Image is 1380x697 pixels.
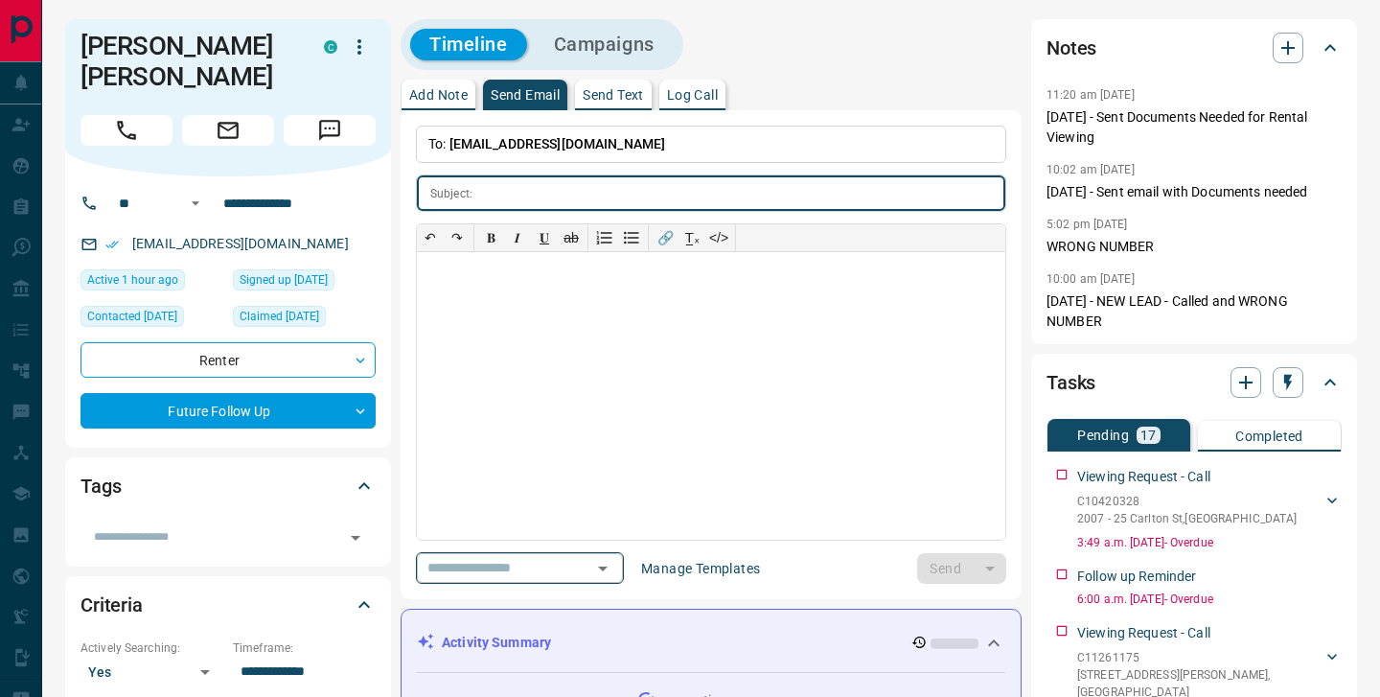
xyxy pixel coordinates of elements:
[583,88,644,102] p: Send Text
[618,224,645,251] button: Bullet list
[540,230,549,245] span: 𝐔
[1077,489,1342,531] div: C104203282007 - 25 Carlton St,[GEOGRAPHIC_DATA]
[1077,623,1210,643] p: Viewing Request - Call
[442,633,551,653] p: Activity Summary
[444,224,471,251] button: ↷
[504,224,531,251] button: 𝑰
[240,307,319,326] span: Claimed [DATE]
[80,31,295,92] h1: [PERSON_NAME] [PERSON_NAME]
[417,625,1005,661] div: Activity Summary
[1077,510,1297,527] p: 2007 - 25 Carlton St , [GEOGRAPHIC_DATA]
[80,471,121,501] h2: Tags
[342,524,369,551] button: Open
[80,463,376,509] div: Tags
[233,269,376,296] div: Mon May 20 2024
[1046,360,1342,406] div: Tasks
[240,270,328,290] span: Signed up [DATE]
[1046,88,1135,102] p: 11:20 am [DATE]
[449,136,666,151] span: [EMAIL_ADDRESS][DOMAIN_NAME]
[233,306,376,333] div: Mon Sep 23 2024
[1046,25,1342,71] div: Notes
[80,306,223,333] div: Mon Sep 23 2024
[1046,182,1342,202] p: [DATE] - Sent email with Documents needed
[491,88,560,102] p: Send Email
[416,126,1006,163] p: To:
[705,224,732,251] button: </>
[1235,430,1303,443] p: Completed
[87,270,178,290] span: Active 1 hour ago
[1046,367,1095,398] h2: Tasks
[1077,534,1342,551] p: 3:49 a.m. [DATE] - Overdue
[105,238,119,251] svg: Email Verified
[535,29,674,60] button: Campaigns
[1046,163,1135,176] p: 10:02 am [DATE]
[184,192,207,215] button: Open
[558,224,585,251] button: ab
[80,342,376,378] div: Renter
[80,582,376,628] div: Criteria
[591,224,618,251] button: Numbered list
[630,553,771,584] button: Manage Templates
[1046,237,1342,257] p: WRONG NUMBER
[1077,649,1322,666] p: C11261175
[80,590,143,620] h2: Criteria
[652,224,678,251] button: 🔗
[1046,291,1342,332] p: [DATE] - NEW LEAD - Called and WRONG NUMBER
[80,269,223,296] div: Tue Sep 16 2025
[80,657,223,687] div: Yes
[563,230,579,245] s: ab
[132,236,349,251] a: [EMAIL_ADDRESS][DOMAIN_NAME]
[284,115,376,146] span: Message
[430,185,472,202] p: Subject:
[233,639,376,657] p: Timeframe:
[409,88,468,102] p: Add Note
[1140,429,1157,442] p: 17
[410,29,527,60] button: Timeline
[678,224,705,251] button: T̲ₓ
[667,88,718,102] p: Log Call
[182,115,274,146] span: Email
[87,307,177,326] span: Contacted [DATE]
[477,224,504,251] button: 𝐁
[1046,272,1135,286] p: 10:00 am [DATE]
[324,40,337,54] div: condos.ca
[417,224,444,251] button: ↶
[1046,33,1096,63] h2: Notes
[589,555,616,582] button: Open
[1046,107,1342,148] p: [DATE] - Sent Documents Needed for Rental Viewing
[917,553,1006,584] div: split button
[80,115,172,146] span: Call
[80,639,223,657] p: Actively Searching:
[1077,467,1210,487] p: Viewing Request - Call
[1077,567,1196,587] p: Follow up Reminder
[531,224,558,251] button: 𝐔
[1077,429,1129,442] p: Pending
[1046,218,1128,231] p: 5:02 pm [DATE]
[1077,591,1342,608] p: 6:00 a.m. [DATE] - Overdue
[80,393,376,429] div: Future Follow Up
[1077,493,1297,510] p: C10420328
